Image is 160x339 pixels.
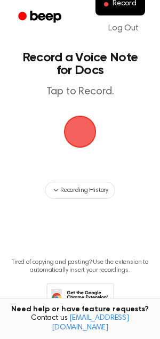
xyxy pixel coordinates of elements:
[98,15,149,41] a: Log Out
[60,185,108,195] span: Recording History
[19,85,141,99] p: Tap to Record.
[19,51,141,77] h1: Record a Voice Note for Docs
[45,182,115,199] button: Recording History
[52,314,129,332] a: [EMAIL_ADDRESS][DOMAIN_NAME]
[6,314,154,333] span: Contact us
[9,259,151,275] p: Tired of copying and pasting? Use the extension to automatically insert your recordings.
[11,7,71,28] a: Beep
[64,116,96,148] button: Beep Logo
